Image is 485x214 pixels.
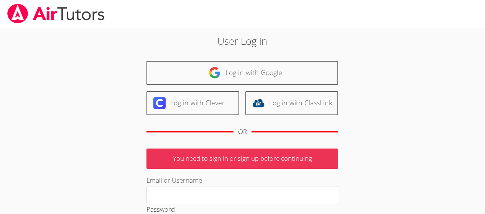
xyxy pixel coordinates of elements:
[146,149,338,169] p: You need to sign in or sign up before continuing
[153,97,166,109] img: clever-logo-6eab21bc6e7a338710f1a6ff85c0baf02591cd810cc4098c63d3a4b26e2feb20.svg
[252,97,265,109] img: classlink-logo-d6bb404cc1216ec64c9a2012d9dc4662098be43eaf13dc465df04b49fa7ab582.svg
[245,91,338,115] a: Log in with ClassLink
[238,126,247,137] div: OR
[146,61,338,85] a: Log in with Google
[146,176,202,185] label: Email or Username
[146,91,239,115] a: Log in with Clever
[146,205,175,214] label: Password
[209,67,221,79] img: google-logo-50288ca7cdecda66e5e0955fdab243c47b7ad437acaf1139b6f446037453330a.svg
[112,34,373,48] h2: User Log in
[7,4,105,23] img: airtutors_banner-c4298cdbf04f3fff15de1276eac7730deb9818008684d7c2e4769d2f7ddbe033.png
